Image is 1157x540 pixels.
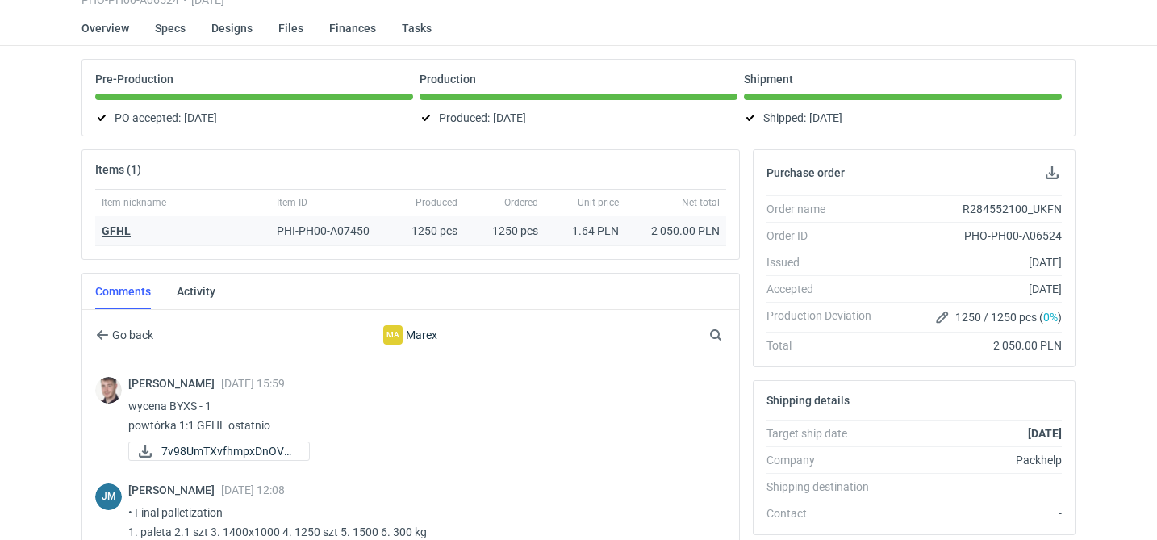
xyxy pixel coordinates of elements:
span: [PERSON_NAME] [128,483,221,496]
span: Item ID [277,196,307,209]
div: Issued [766,254,884,270]
a: 7v98UmTXvfhmpxDnOVEj... [128,442,310,461]
span: [DATE] [184,108,217,128]
div: Marex [383,325,403,345]
p: Shipment [744,73,793,86]
div: Contact [766,505,884,521]
p: Pre-Production [95,73,173,86]
div: 1.64 PLN [551,223,619,239]
div: Order ID [766,228,884,244]
div: 2 050.00 PLN [632,223,720,239]
a: Tasks [402,10,432,46]
figcaption: JM [95,483,122,510]
button: Download PO [1042,163,1062,182]
p: Production [420,73,476,86]
span: 1250 / 1250 pcs ( ) [955,309,1062,325]
div: 7v98UmTXvfhmpxDnOVEjCLQ5eN5tKMBsiDsY13mt (1).docx [128,442,290,461]
span: 0% [1043,311,1058,324]
div: Shipping destination [766,479,884,495]
div: Accepted [766,281,884,297]
span: Item nickname [102,196,166,209]
div: PHI-PH00-A07450 [277,223,385,239]
span: Go back [109,329,153,341]
img: Maciej Sikora [95,377,122,404]
div: PHO-PH00-A06524 [884,228,1062,244]
a: Files [278,10,303,46]
a: Activity [177,274,215,309]
div: 1250 pcs [391,216,464,246]
p: wycena BYXS - 1 powtórka 1:1 GFHL ostatnio [128,396,713,435]
a: Finances [329,10,376,46]
div: PO accepted: [95,108,413,128]
span: Produced [416,196,457,209]
div: Total [766,337,884,354]
span: [DATE] 12:08 [221,483,285,496]
span: [DATE] [493,108,526,128]
a: Overview [81,10,129,46]
div: Joanna Myślak [95,483,122,510]
div: R284552100_UKFN [884,201,1062,217]
div: Packhelp [884,452,1062,468]
span: [DATE] [809,108,842,128]
a: GFHL [102,224,131,237]
div: Shipped: [744,108,1062,128]
div: Marex [278,325,543,345]
strong: [DATE] [1028,427,1062,440]
div: Company [766,452,884,468]
div: Produced: [420,108,737,128]
span: Ordered [504,196,538,209]
span: [PERSON_NAME] [128,377,221,390]
div: 1250 pcs [464,216,545,246]
figcaption: Ma [383,325,403,345]
button: Go back [95,325,154,345]
span: [DATE] 15:59 [221,377,285,390]
span: Unit price [578,196,619,209]
h2: Purchase order [766,166,845,179]
button: Edit production Deviation [933,308,952,327]
input: Search [706,325,758,345]
div: Order name [766,201,884,217]
div: [DATE] [884,254,1062,270]
span: Net total [682,196,720,209]
a: Comments [95,274,151,309]
div: [DATE] [884,281,1062,297]
div: Production Deviation [766,308,884,327]
a: Designs [211,10,253,46]
a: Specs [155,10,186,46]
h2: Shipping details [766,394,850,407]
span: 7v98UmTXvfhmpxDnOVEj... [161,442,296,460]
h2: Items (1) [95,163,141,176]
div: - [884,505,1062,521]
div: Target ship date [766,425,884,442]
div: 2 050.00 PLN [884,337,1062,354]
